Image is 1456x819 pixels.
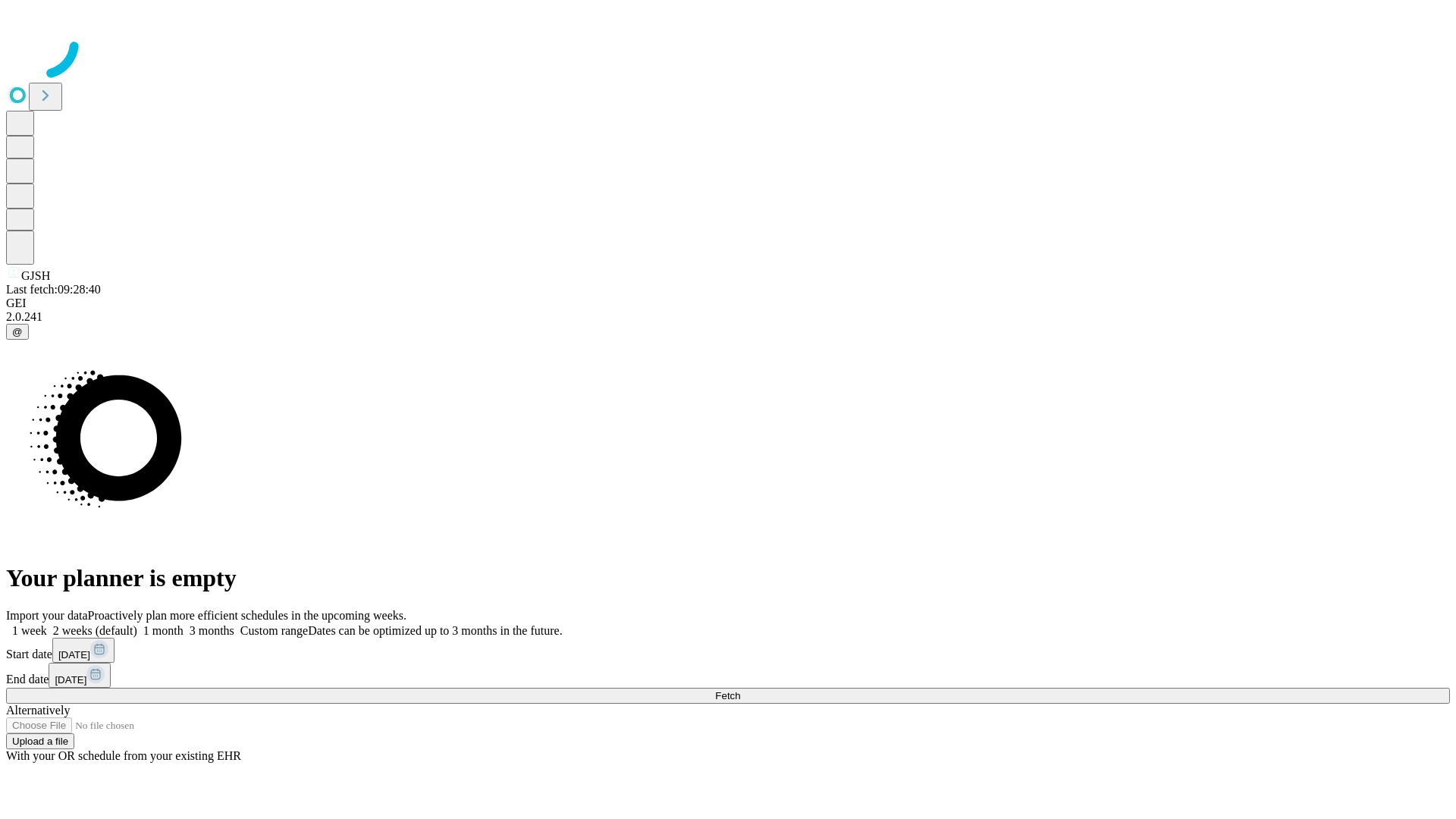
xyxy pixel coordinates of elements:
[190,624,234,637] span: 3 months
[143,624,184,637] span: 1 month
[6,297,1450,310] div: GEI
[52,638,115,663] button: [DATE]
[49,663,111,688] button: [DATE]
[6,749,241,762] span: With your OR schedule from your existing EHR
[6,324,29,340] button: @
[6,638,1450,663] div: Start date
[21,269,50,282] span: GJSH
[308,624,562,637] span: Dates can be optimized up to 3 months in the future.
[240,624,308,637] span: Custom range
[12,326,23,337] span: @
[12,624,47,637] span: 1 week
[6,564,1450,592] h1: Your planner is empty
[58,649,90,661] span: [DATE]
[88,609,406,622] span: Proactively plan more efficient schedules in the upcoming weeks.
[6,663,1450,688] div: End date
[6,283,101,296] span: Last fetch: 09:28:40
[6,609,88,622] span: Import your data
[55,674,86,686] span: [DATE]
[6,688,1450,704] button: Fetch
[6,310,1450,324] div: 2.0.241
[53,624,137,637] span: 2 weeks (default)
[715,690,740,701] span: Fetch
[6,704,70,717] span: Alternatively
[6,733,74,749] button: Upload a file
